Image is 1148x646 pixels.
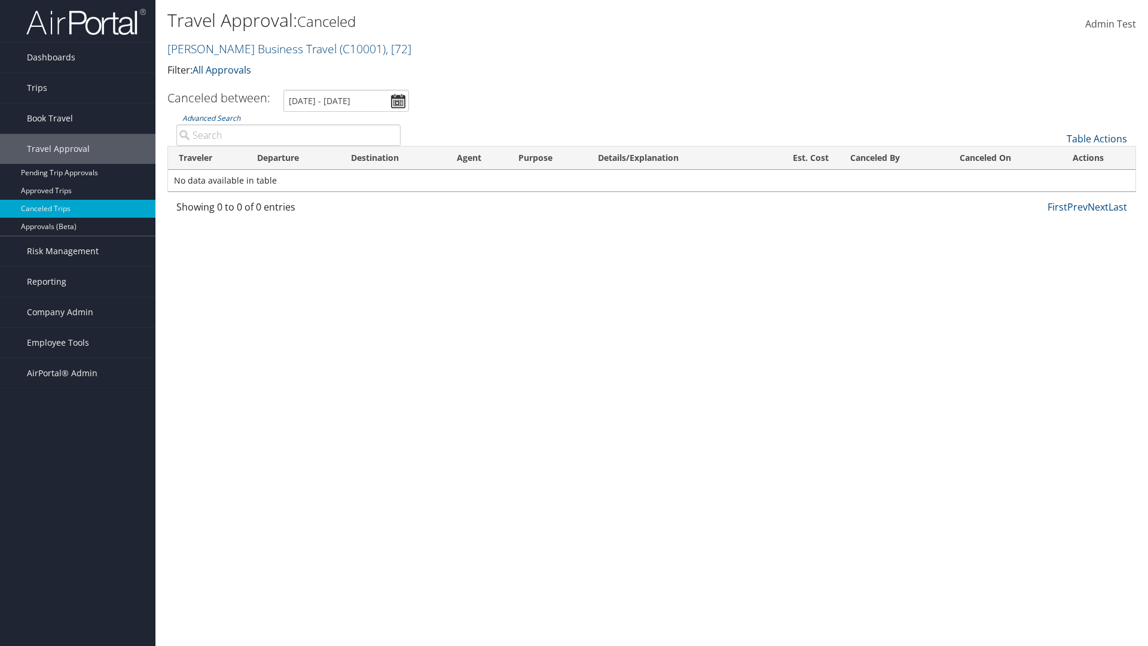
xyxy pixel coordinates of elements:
[27,134,90,164] span: Travel Approval
[1067,132,1127,145] a: Table Actions
[176,124,401,146] input: Advanced Search
[167,8,813,33] h1: Travel Approval:
[1109,200,1127,214] a: Last
[340,41,386,57] span: ( C10001 )
[168,147,246,170] th: Traveler: activate to sort column ascending
[446,147,508,170] th: Agent
[1088,200,1109,214] a: Next
[587,147,756,170] th: Details/Explanation
[340,147,446,170] th: Destination: activate to sort column ascending
[1062,147,1135,170] th: Actions
[193,63,251,77] a: All Approvals
[1085,6,1136,43] a: Admin Test
[27,328,89,358] span: Employee Tools
[386,41,411,57] span: , [ 72 ]
[949,147,1061,170] th: Canceled On: activate to sort column ascending
[167,90,270,106] h3: Canceled between:
[246,147,341,170] th: Departure: activate to sort column ascending
[839,147,949,170] th: Canceled By: activate to sort column ascending
[176,200,401,220] div: Showing 0 to 0 of 0 entries
[27,42,75,72] span: Dashboards
[1085,17,1136,31] span: Admin Test
[27,297,93,327] span: Company Admin
[27,358,97,388] span: AirPortal® Admin
[168,170,1135,191] td: No data available in table
[167,41,411,57] a: [PERSON_NAME] Business Travel
[27,236,99,266] span: Risk Management
[508,147,587,170] th: Purpose
[167,63,813,78] p: Filter:
[757,147,839,170] th: Est. Cost: activate to sort column ascending
[1048,200,1067,214] a: First
[27,73,47,103] span: Trips
[283,90,409,112] input: [DATE] - [DATE]
[27,267,66,297] span: Reporting
[182,113,240,123] a: Advanced Search
[1067,200,1088,214] a: Prev
[26,8,146,36] img: airportal-logo.png
[27,103,73,133] span: Book Travel
[297,11,356,31] small: Canceled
